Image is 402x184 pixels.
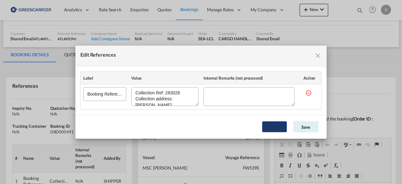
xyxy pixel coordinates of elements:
[83,87,126,101] input: Booking Reference
[297,72,321,85] th: Action
[262,121,287,132] button: Cancel
[293,121,318,132] button: Save
[201,72,297,85] th: Internal Remarks (not processed)
[75,46,327,139] md-dialog: Edit References
[129,72,201,85] th: Value
[81,72,129,85] th: Label
[80,51,116,61] div: Edit References
[305,90,312,96] md-icon: icon-minus-circle-outline red-400-fg s20 cursor mr-5
[314,52,322,59] md-icon: icon-close fg-AAA8AD cursor
[6,6,110,13] body: Editor, editor12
